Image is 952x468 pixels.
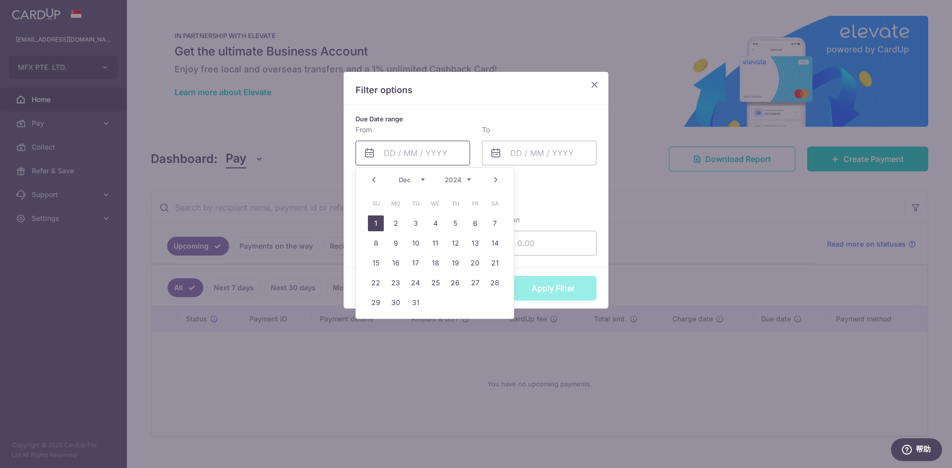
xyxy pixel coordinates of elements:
[891,438,942,463] iframe: 打开一个小组件，您可以在其中找到更多信息
[467,196,483,211] span: Friday
[368,255,384,271] a: 15
[408,215,423,231] a: 3
[408,255,423,271] a: 17
[368,295,384,311] a: 29
[467,215,483,231] a: 6
[388,275,404,291] a: 23
[490,174,502,186] a: Next
[447,235,463,251] a: 12
[408,275,423,291] a: 24
[482,141,596,165] input: DD / MM / YYYY
[368,215,384,231] a: 1
[356,84,596,97] p: Filter options
[467,235,483,251] a: 13
[388,255,404,271] a: 16
[388,295,404,311] a: 30
[388,196,404,211] span: Monday
[427,196,443,211] span: Wednesday
[487,235,503,251] a: 14
[447,275,463,291] a: 26
[408,295,423,311] a: 31
[447,196,463,211] span: Thursday
[447,255,463,271] a: 19
[487,215,503,231] a: 7
[482,231,596,256] input: 0.00
[487,196,503,211] span: Saturday
[467,255,483,271] a: 20
[487,255,503,271] a: 21
[388,235,404,251] a: 9
[589,79,600,91] button: Close
[368,196,384,211] span: Sunday
[467,275,483,291] a: 27
[356,141,470,165] input: DD / MM / YYYY
[447,215,463,231] a: 5
[368,235,384,251] a: 8
[356,113,596,125] p: Due Date range
[408,196,423,211] span: Tuesday
[408,235,423,251] a: 10
[368,174,380,186] a: Prev
[427,215,443,231] a: 4
[427,275,443,291] a: 25
[388,215,404,231] a: 2
[427,255,443,271] a: 18
[427,235,443,251] a: 11
[356,125,372,135] label: From
[482,125,490,135] label: To
[368,275,384,291] a: 22
[487,275,503,291] a: 28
